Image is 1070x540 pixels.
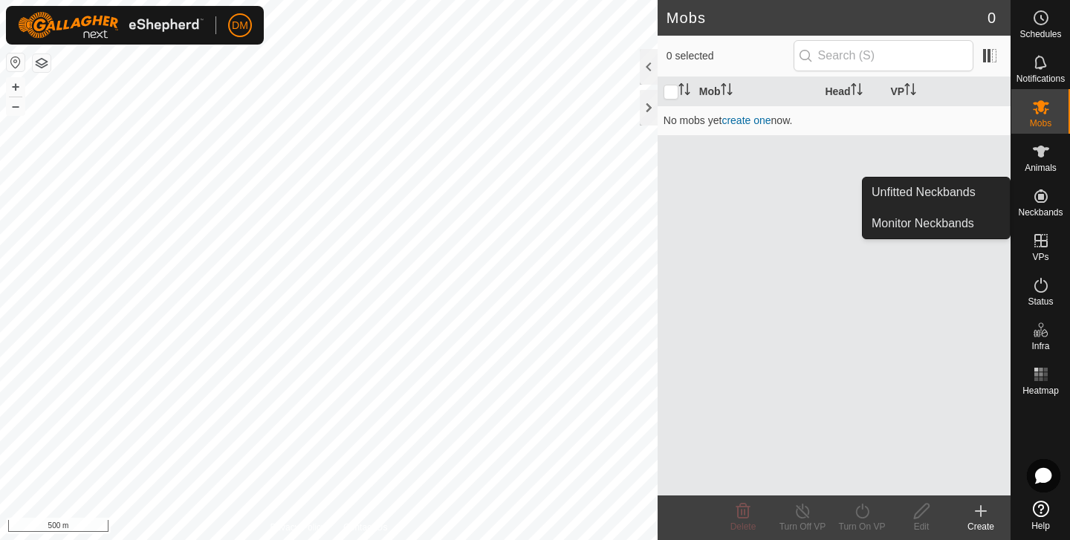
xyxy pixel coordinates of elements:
p-sorticon: Activate to sort [721,85,733,97]
span: Neckbands [1018,208,1063,217]
span: Delete [730,521,756,532]
span: Schedules [1019,30,1061,39]
span: Infra [1031,342,1049,351]
a: Help [1011,495,1070,536]
span: Unfitted Neckbands [872,183,976,201]
button: Map Layers [33,54,51,72]
span: DM [232,18,248,33]
span: Help [1031,521,1050,530]
span: Animals [1025,163,1057,172]
p-sorticon: Activate to sort [904,85,916,97]
th: Head [819,77,884,106]
div: Edit [892,520,951,533]
p-sorticon: Activate to sort [678,85,690,97]
button: + [7,78,25,96]
button: – [7,97,25,115]
th: VP [884,77,1011,106]
a: create one [722,114,771,126]
span: Notifications [1016,74,1065,83]
div: Turn Off VP [773,520,832,533]
div: Create [951,520,1011,533]
input: Search (S) [794,40,973,71]
span: Heatmap [1022,386,1059,395]
a: Monitor Neckbands [863,209,1010,238]
button: Reset Map [7,53,25,71]
span: 0 selected [667,48,794,64]
p-sorticon: Activate to sort [851,85,863,97]
span: VPs [1032,253,1048,261]
img: Gallagher Logo [18,12,204,39]
span: 0 [988,7,996,29]
a: Contact Us [343,521,387,534]
a: Privacy Policy [270,521,325,534]
div: Turn On VP [832,520,892,533]
th: Mob [693,77,820,106]
span: Monitor Neckbands [872,215,974,232]
a: Unfitted Neckbands [863,178,1010,207]
h2: Mobs [667,9,988,27]
span: Mobs [1030,119,1051,128]
span: Status [1028,297,1053,306]
td: No mobs yet now. [658,105,1011,135]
